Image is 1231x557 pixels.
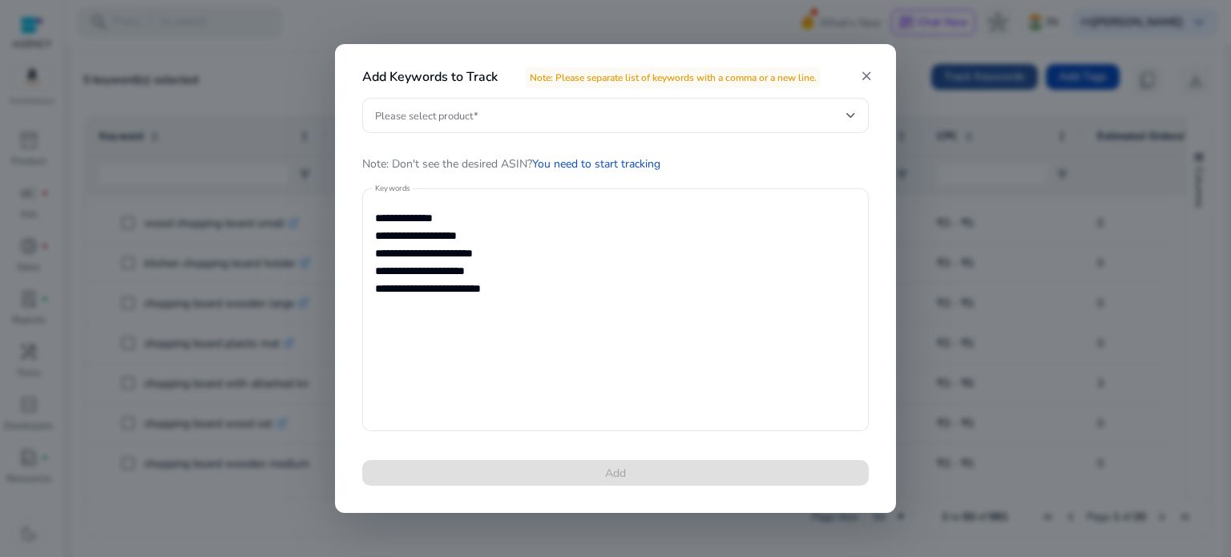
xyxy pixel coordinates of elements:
[362,70,821,85] h4: Add Keywords to Track
[526,67,821,88] span: Note: Please separate list of keywords with a comma or a new line.
[362,155,869,172] p: Note: Don't see the desired ASIN?
[859,69,874,83] mat-icon: close
[375,184,410,195] mat-label: Keywords
[532,156,660,172] a: You need to start tracking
